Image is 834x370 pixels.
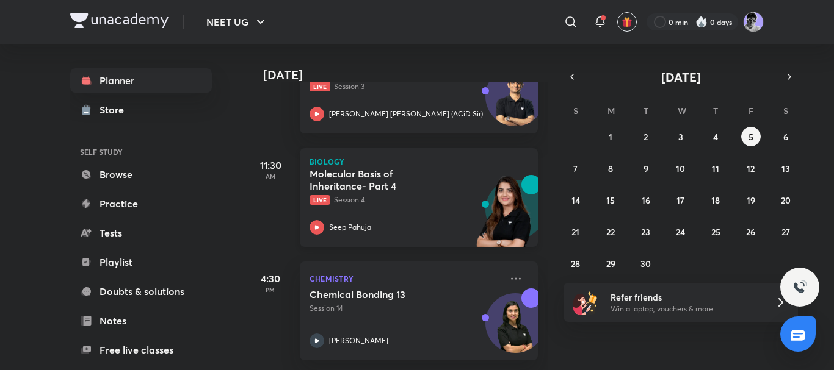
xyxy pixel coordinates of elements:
[622,16,633,27] img: avatar
[70,13,169,28] img: Company Logo
[571,194,580,206] abbr: September 14, 2025
[776,158,796,178] button: September 13, 2025
[792,280,807,294] img: ttu
[644,131,648,143] abbr: September 2, 2025
[636,127,656,146] button: September 2, 2025
[70,250,212,274] a: Playlist
[749,105,753,116] abbr: Friday
[661,69,701,85] span: [DATE]
[676,163,685,174] abbr: September 10, 2025
[741,127,761,146] button: September 5, 2025
[606,226,615,238] abbr: September 22, 2025
[749,131,753,143] abbr: September 5, 2025
[776,127,796,146] button: September 6, 2025
[573,163,578,174] abbr: September 7, 2025
[246,286,295,293] p: PM
[70,13,169,31] a: Company Logo
[246,158,295,173] h5: 11:30
[566,222,586,241] button: September 21, 2025
[486,73,545,132] img: Avatar
[329,109,483,119] p: [PERSON_NAME] [PERSON_NAME] (ACiD Sir)
[310,271,501,286] p: Chemistry
[573,105,578,116] abbr: Sunday
[712,163,719,174] abbr: September 11, 2025
[70,68,212,93] a: Planner
[636,158,656,178] button: September 9, 2025
[776,190,796,210] button: September 20, 2025
[70,338,212,362] a: Free live classes
[573,290,598,315] img: referral
[695,16,708,28] img: streak
[781,163,790,174] abbr: September 13, 2025
[329,222,371,233] p: Seep Pahuja
[713,105,718,116] abbr: Thursday
[606,194,615,206] abbr: September 15, 2025
[741,158,761,178] button: September 12, 2025
[310,158,528,165] p: Biology
[741,190,761,210] button: September 19, 2025
[310,82,330,91] span: Live
[711,226,720,238] abbr: September 25, 2025
[601,158,620,178] button: September 8, 2025
[70,191,212,216] a: Practice
[263,68,550,82] h4: [DATE]
[678,131,683,143] abbr: September 3, 2025
[609,131,612,143] abbr: September 1, 2025
[678,105,686,116] abbr: Wednesday
[70,308,212,333] a: Notes
[310,81,501,92] p: Session 3
[571,226,579,238] abbr: September 21, 2025
[783,105,788,116] abbr: Saturday
[642,194,650,206] abbr: September 16, 2025
[246,173,295,180] p: AM
[706,222,725,241] button: September 25, 2025
[310,195,330,205] span: Live
[617,12,637,32] button: avatar
[781,226,790,238] abbr: September 27, 2025
[636,254,656,273] button: September 30, 2025
[199,10,275,34] button: NEET UG
[671,190,691,210] button: September 17, 2025
[640,258,651,269] abbr: September 30, 2025
[329,335,388,346] p: [PERSON_NAME]
[310,288,462,301] h5: Chemical Bonding 13
[644,105,648,116] abbr: Tuesday
[608,163,613,174] abbr: September 8, 2025
[671,222,691,241] button: September 24, 2025
[641,226,650,238] abbr: September 23, 2025
[611,291,761,304] h6: Refer friends
[246,271,295,286] h5: 4:30
[671,127,691,146] button: September 3, 2025
[310,168,462,192] h5: Molecular Basis of Inheritance- Part 4
[644,163,648,174] abbr: September 9, 2025
[601,127,620,146] button: September 1, 2025
[611,304,761,315] p: Win a laptop, vouchers & more
[100,102,131,117] div: Store
[70,221,212,245] a: Tests
[310,303,501,314] p: Session 14
[676,194,684,206] abbr: September 17, 2025
[70,98,212,122] a: Store
[713,131,718,143] abbr: September 4, 2025
[741,222,761,241] button: September 26, 2025
[636,190,656,210] button: September 16, 2025
[70,279,212,304] a: Doubts & solutions
[607,105,615,116] abbr: Monday
[601,222,620,241] button: September 22, 2025
[606,258,615,269] abbr: September 29, 2025
[747,194,755,206] abbr: September 19, 2025
[671,158,691,178] button: September 10, 2025
[746,226,755,238] abbr: September 26, 2025
[747,163,755,174] abbr: September 12, 2025
[601,190,620,210] button: September 15, 2025
[471,175,538,259] img: unacademy
[566,158,586,178] button: September 7, 2025
[676,226,685,238] abbr: September 24, 2025
[70,162,212,187] a: Browse
[706,190,725,210] button: September 18, 2025
[581,68,781,85] button: [DATE]
[566,254,586,273] button: September 28, 2025
[571,258,580,269] abbr: September 28, 2025
[636,222,656,241] button: September 23, 2025
[743,12,764,32] img: henil patel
